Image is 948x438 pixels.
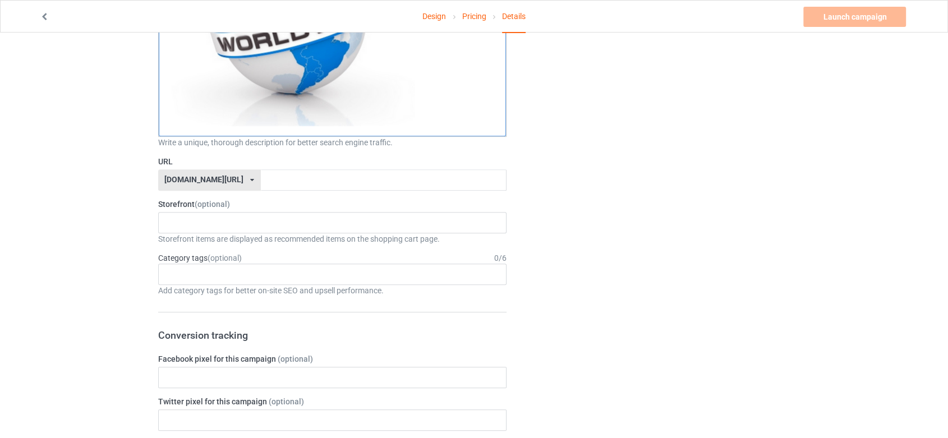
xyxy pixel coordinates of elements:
[158,199,507,210] label: Storefront
[494,252,507,264] div: 0 / 6
[158,252,242,264] label: Category tags
[208,253,242,262] span: (optional)
[158,329,507,342] h3: Conversion tracking
[158,233,507,245] div: Storefront items are displayed as recommended items on the shopping cart page.
[158,156,507,167] label: URL
[195,200,230,209] span: (optional)
[158,285,507,296] div: Add category tags for better on-site SEO and upsell performance.
[278,354,313,363] span: (optional)
[422,1,446,32] a: Design
[158,137,507,148] div: Write a unique, thorough description for better search engine traffic.
[269,397,304,406] span: (optional)
[164,176,243,183] div: [DOMAIN_NAME][URL]
[462,1,486,32] a: Pricing
[158,353,507,365] label: Facebook pixel for this campaign
[158,396,507,407] label: Twitter pixel for this campaign
[502,1,526,33] div: Details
